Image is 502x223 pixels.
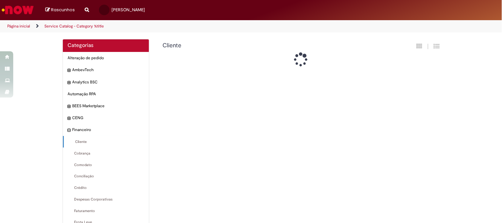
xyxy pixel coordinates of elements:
[68,185,144,191] span: Crédito
[63,194,149,205] div: Despesas Corporativas
[69,139,144,145] span: Cliente
[72,103,144,109] span: BEES Marketplace
[63,76,149,88] div: expandir categoria Analytics BSC Analytics BSC
[68,91,144,97] span: Automação RPA
[63,182,149,194] div: Crédito
[72,115,144,121] span: CENG
[45,7,75,13] a: Rascunhos
[68,115,71,122] i: expandir categoria CENG
[44,23,104,29] a: Service Catalog - Category %title
[68,162,144,168] span: Comodato
[63,88,149,100] div: Automação RPA
[72,67,144,73] span: AmbevTech
[63,170,149,182] div: Conciliação
[72,127,144,133] span: Financeiro
[112,7,145,13] span: [PERSON_NAME]
[68,127,71,134] i: recolher categoria Financeiro
[68,174,144,179] span: Conciliação
[63,64,149,76] div: expandir categoria AmbevTech AmbevTech
[68,79,71,86] i: expandir categoria Analytics BSC
[417,43,423,49] i: Exibição em cartão
[68,55,144,61] span: Alteração de pedido
[1,3,35,17] img: ServiceNow
[428,43,429,50] span: |
[63,148,149,159] div: Cobrança
[63,52,149,64] div: Alteração de pedido
[68,103,71,110] i: expandir categoria BEES Marketplace
[68,197,144,202] span: Despesas Corporativas
[63,100,149,112] div: expandir categoria BEES Marketplace BEES Marketplace
[68,151,144,156] span: Cobrança
[63,124,149,136] div: recolher categoria Financeiro Financeiro
[7,23,30,29] a: Página inicial
[5,20,330,32] ul: Trilhas de página
[63,205,149,217] div: Faturamento
[434,43,440,49] i: Exibição de grade
[63,136,149,148] div: Cliente
[68,43,144,49] h2: Categorias
[63,159,149,171] div: Comodato
[68,208,144,214] span: Faturamento
[63,112,149,124] div: expandir categoria CENG CENG
[162,42,368,49] h1: {"description":null,"title":"Cliente"} Categoria
[51,7,75,13] span: Rascunhos
[72,79,144,85] span: Analytics BSC
[68,67,71,74] i: expandir categoria AmbevTech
